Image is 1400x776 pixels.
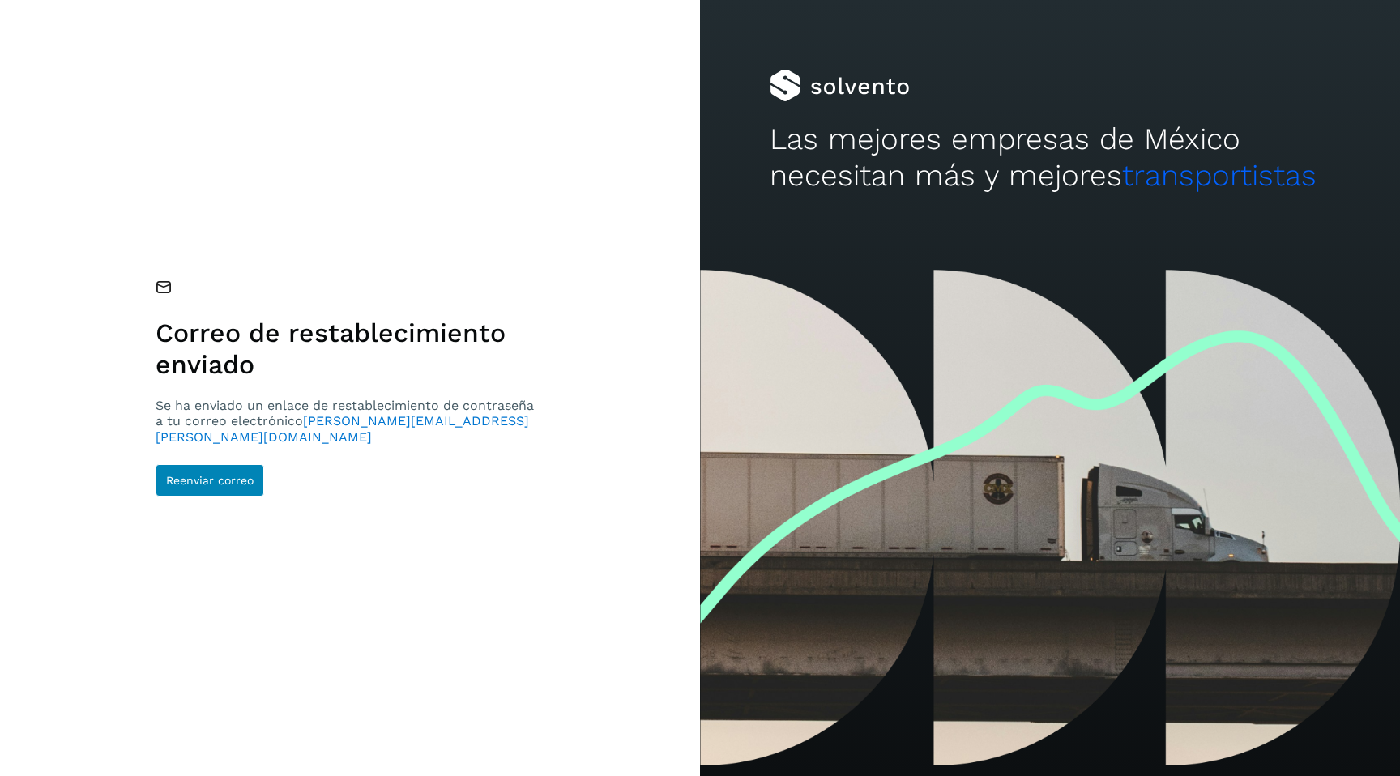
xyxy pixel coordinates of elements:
[770,122,1330,194] h2: Las mejores empresas de México necesitan más y mejores
[156,398,540,445] p: Se ha enviado un enlace de restablecimiento de contraseña a tu correo electrónico
[166,475,254,486] span: Reenviar correo
[156,464,264,497] button: Reenviar correo
[1122,158,1317,193] span: transportistas
[156,413,529,444] span: [PERSON_NAME][EMAIL_ADDRESS][PERSON_NAME][DOMAIN_NAME]
[156,318,540,380] h1: Correo de restablecimiento enviado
